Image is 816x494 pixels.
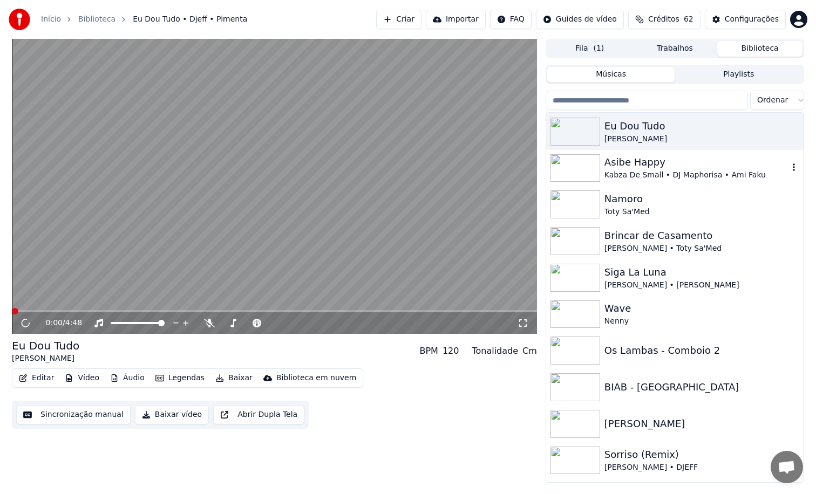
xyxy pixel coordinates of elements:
button: Playlists [675,67,803,83]
div: Tonalidade [472,345,518,358]
span: 62 [684,14,693,25]
div: Biblioteca em nuvem [276,373,357,383]
div: Os Lambas - Comboio 2 [604,343,799,358]
button: Sincronização manual [16,405,131,424]
button: Vídeo [60,370,104,386]
span: 0:00 [46,318,63,328]
span: Créditos [648,14,679,25]
button: Baixar vídeo [135,405,209,424]
div: [PERSON_NAME] [12,353,79,364]
div: Toty Sa'Med [604,207,799,217]
div: / [46,318,72,328]
button: Criar [376,10,421,29]
div: [PERSON_NAME] [604,416,799,431]
span: ( 1 ) [593,43,604,54]
div: [PERSON_NAME] • Toty Sa'Med [604,243,799,254]
div: BPM [419,345,438,358]
div: Configurações [725,14,779,25]
div: Sorriso (Remix) [604,447,799,462]
nav: breadcrumb [41,14,247,25]
div: Namoro [604,191,799,207]
button: Áudio [106,370,149,386]
div: [PERSON_NAME] • [PERSON_NAME] [604,280,799,291]
span: 4:48 [65,318,82,328]
a: Conversa aberta [771,451,803,483]
a: Início [41,14,61,25]
button: Guides de vídeo [536,10,624,29]
button: Configurações [705,10,786,29]
button: FAQ [490,10,532,29]
span: Ordenar [757,95,788,106]
div: Siga La Luna [604,265,799,280]
button: Legendas [151,370,209,386]
button: Biblioteca [717,41,803,57]
button: Baixar [211,370,257,386]
button: Importar [426,10,486,29]
div: Nenny [604,316,799,327]
img: youka [9,9,30,30]
span: Eu Dou Tudo • Djeff • Pimenta [133,14,247,25]
div: BIAB - [GEOGRAPHIC_DATA] [604,380,799,395]
button: Fila [547,41,633,57]
div: Wave [604,301,799,316]
a: Biblioteca [78,14,115,25]
div: Brincar de Casamento [604,228,799,243]
div: Asibe Happy [604,155,788,170]
div: Eu Dou Tudo [12,338,79,353]
button: Créditos62 [628,10,701,29]
button: Trabalhos [633,41,718,57]
div: 120 [443,345,459,358]
button: Editar [15,370,58,386]
div: [PERSON_NAME] • DJEFF [604,462,799,473]
button: Músicas [547,67,675,83]
div: [PERSON_NAME] [604,134,799,145]
div: Eu Dou Tudo [604,119,799,134]
button: Abrir Dupla Tela [213,405,304,424]
div: Cm [522,345,537,358]
div: Kabza De Small • DJ Maphorisa • Ami Faku [604,170,788,181]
